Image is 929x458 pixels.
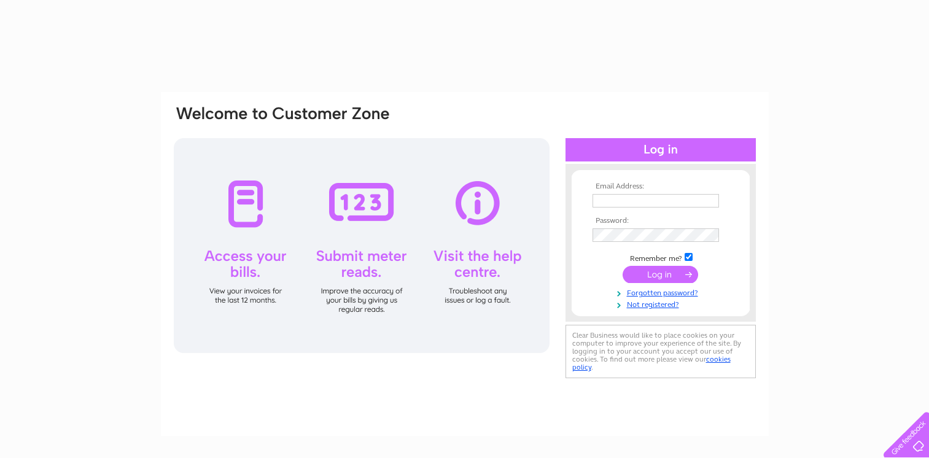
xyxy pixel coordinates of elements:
[589,251,732,263] td: Remember me?
[566,325,756,378] div: Clear Business would like to place cookies on your computer to improve your experience of the sit...
[589,182,732,191] th: Email Address:
[623,266,698,283] input: Submit
[593,286,732,298] a: Forgotten password?
[593,298,732,309] a: Not registered?
[589,217,732,225] th: Password:
[572,355,731,371] a: cookies policy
